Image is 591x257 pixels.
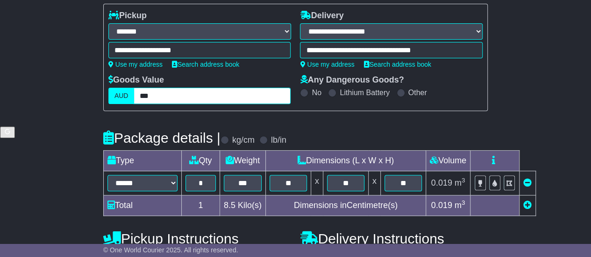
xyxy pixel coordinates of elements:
[181,195,220,216] td: 1
[103,246,238,254] span: © One World Courier 2025. All rights reserved.
[462,199,465,206] sup: 3
[271,135,286,146] label: lb/in
[523,178,532,188] a: Remove this item
[265,151,426,171] td: Dimensions (L x W x H)
[426,151,470,171] td: Volume
[103,151,181,171] td: Type
[224,201,235,210] span: 8.5
[232,135,255,146] label: kg/cm
[103,130,221,146] h4: Package details |
[523,201,532,210] a: Add new item
[108,88,135,104] label: AUD
[265,195,426,216] td: Dimensions in Centimetre(s)
[103,195,181,216] td: Total
[300,231,488,246] h4: Delivery Instructions
[462,177,465,184] sup: 3
[455,178,465,188] span: m
[103,231,291,246] h4: Pickup Instructions
[181,151,220,171] td: Qty
[311,171,323,195] td: x
[431,178,452,188] span: 0.019
[220,151,265,171] td: Weight
[455,201,465,210] span: m
[431,201,452,210] span: 0.019
[220,195,265,216] td: Kilo(s)
[368,171,380,195] td: x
